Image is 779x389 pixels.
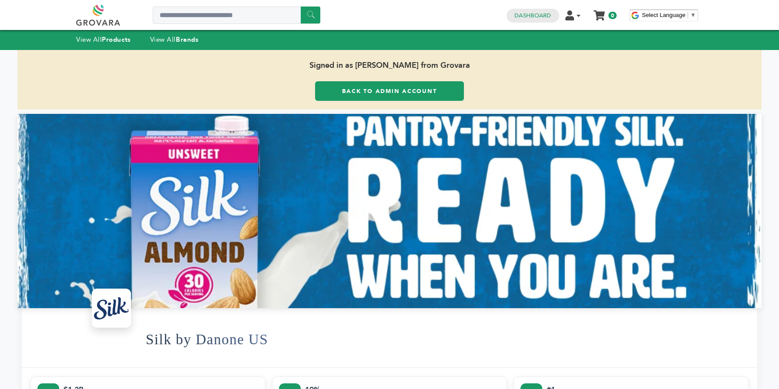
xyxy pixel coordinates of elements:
h1: Silk by Danone US [146,318,268,361]
span: ▼ [690,12,696,18]
span: ​ [688,12,688,18]
a: Dashboard [514,12,551,20]
input: Search a product or brand... [153,7,320,24]
a: View AllBrands [150,35,199,44]
strong: Brands [176,35,198,44]
a: My Cart [594,8,604,17]
img: Silk by Danone US Logo [94,291,129,326]
a: Back to Admin Account [315,81,464,101]
span: Signed in as [PERSON_NAME] from Grovara [17,50,762,81]
span: Select Language [642,12,685,18]
span: 0 [608,12,617,19]
a: Select Language​ [642,12,696,18]
a: View AllProducts [76,35,131,44]
strong: Products [102,35,131,44]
